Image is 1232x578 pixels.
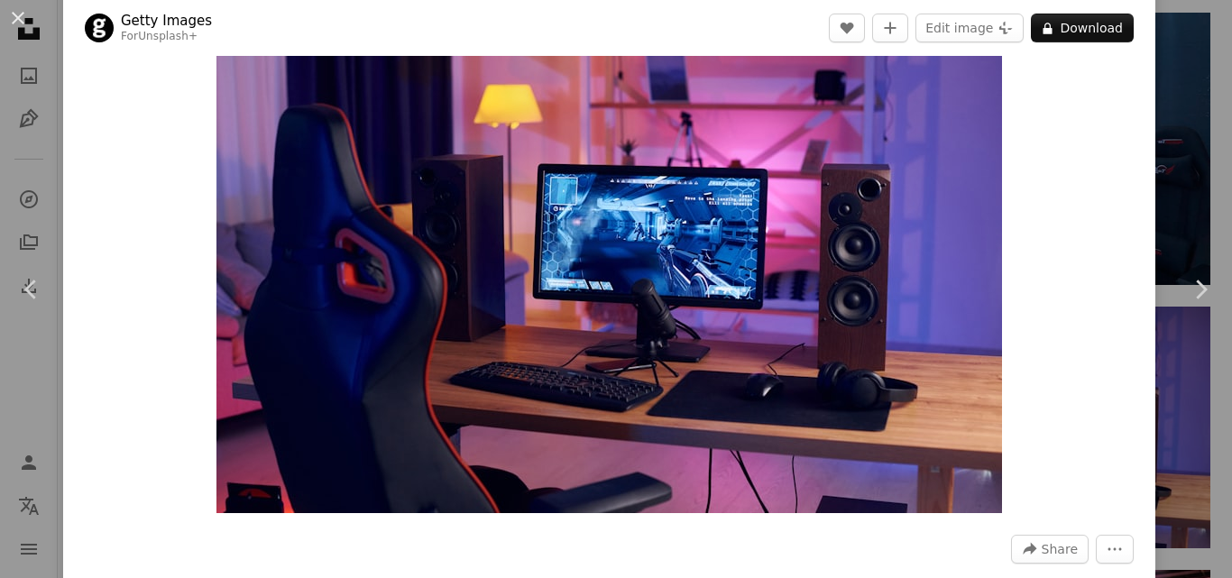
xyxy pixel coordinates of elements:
[1042,536,1078,563] span: Share
[872,14,908,42] button: Add to Collection
[85,14,114,42] img: Go to Getty Images's profile
[1169,203,1232,376] a: Next
[1031,14,1134,42] button: Download
[1096,535,1134,564] button: More Actions
[829,14,865,42] button: Like
[121,30,212,44] div: For
[1011,535,1089,564] button: Share this image
[138,30,198,42] a: Unsplash+
[915,14,1024,42] button: Edit image
[121,12,212,30] a: Getty Images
